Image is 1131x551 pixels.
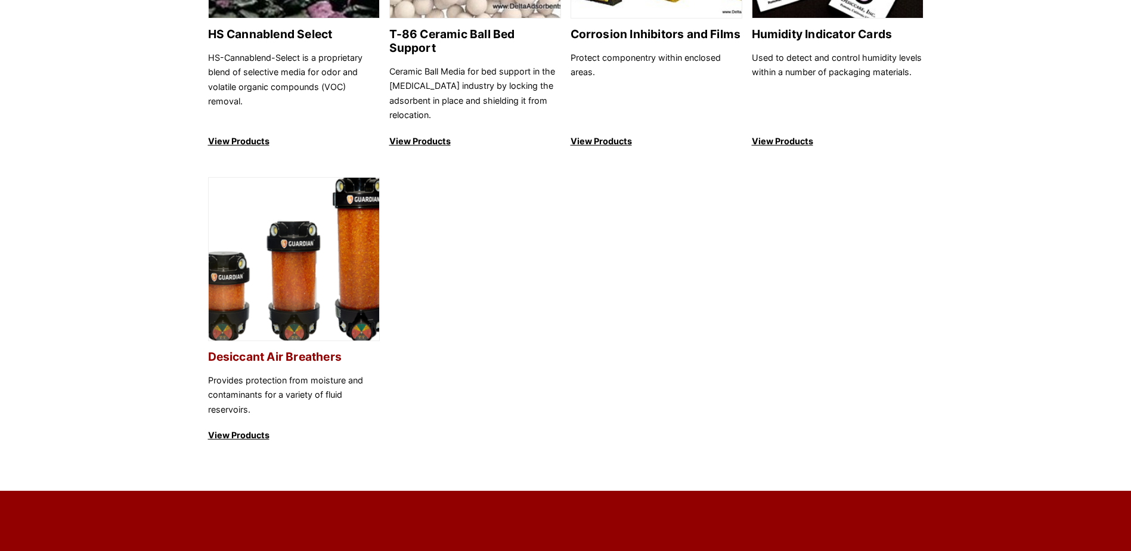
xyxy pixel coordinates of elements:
[208,51,380,123] p: HS-Cannablend-Select is a proprietary blend of selective media for odor and volatile organic comp...
[209,178,379,342] img: Desiccant Air Breathers
[389,64,561,123] p: Ceramic Ball Media for bed support in the [MEDICAL_DATA] industry by locking the adsorbent in pla...
[571,27,742,41] h2: Corrosion Inhibitors and Films
[389,134,561,148] p: View Products
[208,177,380,443] a: Desiccant Air Breathers Desiccant Air Breathers Provides protection from moisture and contaminant...
[208,428,380,442] p: View Products
[571,51,742,123] p: Protect componentry within enclosed areas.
[208,134,380,148] p: View Products
[208,373,380,417] p: Provides protection from moisture and contaminants for a variety of fluid reservoirs.
[752,134,924,148] p: View Products
[389,27,561,55] h2: T-86 Ceramic Ball Bed Support
[208,350,380,364] h2: Desiccant Air Breathers
[752,27,924,41] h2: Humidity Indicator Cards
[208,27,380,41] h2: HS Cannablend Select
[571,134,742,148] p: View Products
[752,51,924,123] p: Used to detect and control humidity levels within a number of packaging materials.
